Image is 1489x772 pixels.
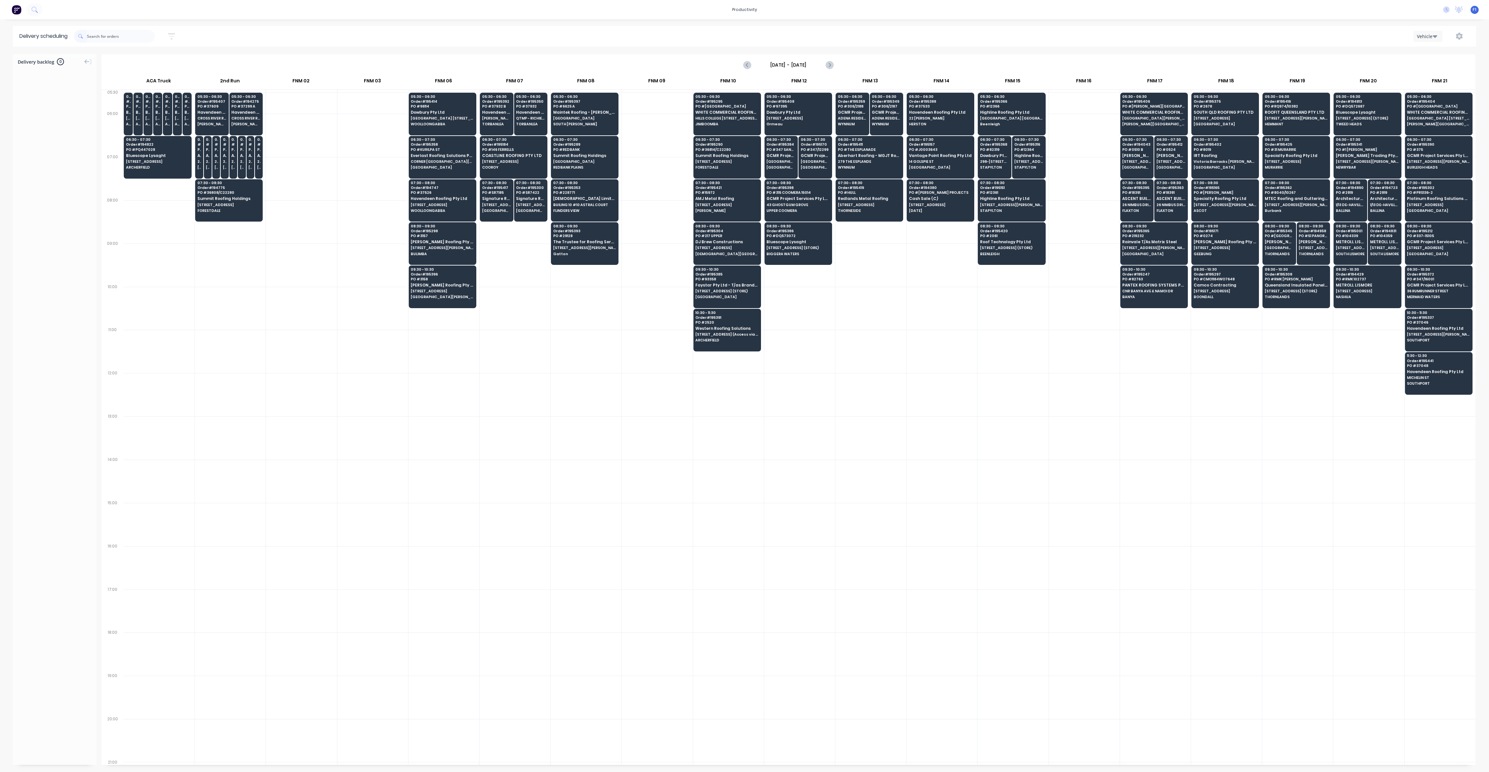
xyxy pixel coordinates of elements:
span: [STREET_ADDRESS] [126,160,189,163]
span: # 195063 [223,142,227,146]
span: 29 CORYMBIA PL (STORE) [215,160,218,163]
span: WHITE COMMERCIAL ROOFING PTY LTD [1122,110,1185,114]
span: 22 [PERSON_NAME] [909,116,972,120]
span: ADENA RESIDENCES [GEOGRAPHIC_DATA] [838,116,867,120]
span: Bluescope Lysaght [145,110,150,114]
span: Maintek Roofing - [PERSON_NAME] [553,110,616,114]
span: PO # 21079 [223,148,227,151]
div: 05:30 [101,89,123,110]
span: PO # 21043 [215,148,218,151]
span: 06:30 - 07:30 [411,138,473,141]
span: Ormeau [766,122,829,126]
span: PO # DQ572687 [1336,104,1399,108]
span: Highline Roofing Pty Ltd [1014,153,1043,158]
span: ARCHERFIELD [165,122,170,126]
span: PO # 306/2187 [872,104,901,108]
span: [PERSON_NAME] Roofing Pty Ltd [1122,153,1151,158]
span: 05:30 - 06:30 [516,95,545,99]
span: 06:30 - 07:30 [838,138,901,141]
span: [PERSON_NAME][GEOGRAPHIC_DATA] [197,122,227,126]
span: [GEOGRAPHIC_DATA][PERSON_NAME] [1122,116,1185,120]
span: Bluescope Lysaght [175,110,180,114]
span: 05:30 [136,95,141,99]
span: 05:30 - 06:30 [909,95,972,99]
span: PO # 0510 B [1122,148,1151,151]
span: 05:30 - 06:30 [872,95,901,99]
span: 06:30 - 07:30 [801,138,830,141]
span: # 194969 [155,99,160,103]
span: 06:30 - 07:30 [909,138,972,141]
span: F1 [1473,7,1477,13]
span: TORBANLEA [482,122,511,126]
span: 05:30 - 06:30 [980,95,1043,99]
span: PO # 8019 [1194,148,1256,151]
span: 05:30 - 06:30 [695,95,758,99]
span: Order # 195402 [1194,142,1256,146]
span: ADENA RESIDENCES [GEOGRAPHIC_DATA] [872,116,901,120]
span: [GEOGRAPHIC_DATA] [801,160,830,163]
span: [PERSON_NAME] *QTMP* [482,116,511,120]
span: Order # 195170 [801,142,830,146]
span: PO # 21061 [248,148,252,151]
span: # 195172 [175,99,180,103]
span: Victoria Barracks [PERSON_NAME] Terrace [1194,160,1256,163]
span: Bluescope Lysaght [155,110,160,114]
span: ARCHERFIELD [145,122,150,126]
span: Order # 195359 [838,99,867,103]
span: [STREET_ADDRESS][PERSON_NAME] [1014,160,1043,163]
span: PO # 37932 B [482,104,511,108]
span: CROSS RIVER RAIL [GEOGRAPHIC_DATA] [231,116,260,120]
span: Order # 195411 [838,142,901,146]
div: FNM 09 [621,75,692,89]
span: Summit Roofing Holdings [553,153,616,158]
span: Order # 195390 [1407,142,1470,146]
div: FNM 02 [266,75,336,89]
span: 05:30 - 06:30 [838,95,867,99]
span: Apollo Home Improvement (QLD) Pty Ltd [215,153,218,158]
span: Highline Roofing Pty Ltd [980,110,1043,114]
span: PO # [PERSON_NAME][GEOGRAPHIC_DATA] [1122,104,1185,108]
span: 06:30 - 07:30 [1265,138,1327,141]
span: # 195148 [185,99,189,103]
div: FNM 20 [1333,75,1404,89]
span: [STREET_ADDRESS] [695,160,758,163]
span: 05:30 - 06:30 [766,95,829,99]
span: 14 GOLSPIE ST [909,160,972,163]
span: 06:30 [197,138,201,141]
span: # 195354 [231,142,235,146]
span: Order # 195366 [980,99,1043,103]
span: 06:30 [240,138,244,141]
span: Havendeen Roofing Pty Ltd [482,110,511,114]
span: PO # 1 [PERSON_NAME] [1336,148,1399,151]
span: [STREET_ADDRESS][PERSON_NAME] (STORE) [165,116,170,120]
span: [STREET_ADDRESS] [1265,160,1327,163]
span: Order # 195368 [980,142,1009,146]
span: Specialty Roofing Pty Ltd [1265,153,1327,158]
span: # 194737 [240,142,244,146]
span: 06:30 [223,138,227,141]
span: 05:30 - 06:30 [411,95,473,99]
span: [STREET_ADDRESS][PERSON_NAME][PERSON_NAME] [1265,116,1327,120]
span: Order # 195408 [766,99,829,103]
span: TORBANLEA [516,122,545,126]
span: HERSTON [909,122,972,126]
span: PO # 82319 [980,148,1009,151]
span: CORNER [GEOGRAPHIC_DATA][PERSON_NAME] [411,160,473,163]
span: # 195167 [145,99,150,103]
span: [PERSON_NAME][GEOGRAPHIC_DATA] [231,122,260,126]
span: Havendeen Roofing Pty Ltd [197,110,227,114]
span: 06:30 - 07:30 [482,138,545,141]
span: 05:30 - 06:30 [1194,95,1256,99]
span: PO # 375 [1407,148,1470,151]
span: PO # 347 SANCTUARY 15013 [766,148,796,151]
span: [GEOGRAPHIC_DATA] [553,160,616,163]
span: Order # 195404 [1407,99,1470,103]
div: FNM 14 [906,75,977,89]
span: # 194732 [215,142,218,146]
span: QTMP - RICHIE ROAD [516,116,545,120]
span: Order # 195341 [1336,142,1399,146]
span: PO # 2678 [1194,104,1256,108]
span: # 194734 [257,142,261,146]
span: Aberhart Roofing - MGJT Roofing Pty Ltd [838,153,901,158]
span: WHITE COMMERCIAL ROOFING PTY LTD [695,110,758,114]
